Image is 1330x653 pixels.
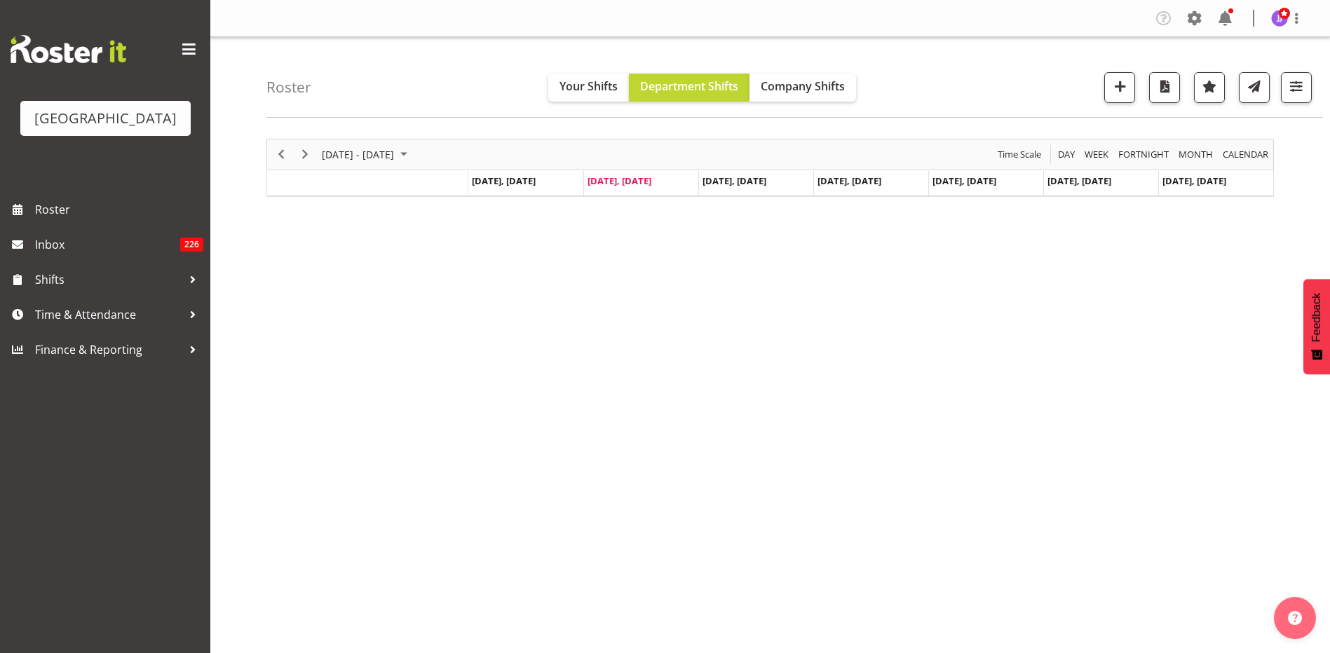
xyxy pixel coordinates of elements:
div: [GEOGRAPHIC_DATA] [34,108,177,129]
span: Roster [35,199,203,220]
button: Filter Shifts [1281,72,1312,103]
h4: Roster [266,79,311,95]
span: Shifts [35,269,182,290]
button: Feedback - Show survey [1303,279,1330,374]
button: Highlight an important date within the roster. [1194,72,1225,103]
span: Company Shifts [761,78,845,94]
img: jade-johnson1105.jpg [1271,10,1288,27]
span: Department Shifts [640,78,738,94]
span: Your Shifts [559,78,618,94]
span: Inbox [35,234,180,255]
button: Department Shifts [629,74,749,102]
button: Add a new shift [1104,72,1135,103]
span: Finance & Reporting [35,339,182,360]
button: Your Shifts [548,74,629,102]
button: Download a PDF of the roster according to the set date range. [1149,72,1180,103]
span: Feedback [1310,293,1323,342]
img: Rosterit website logo [11,35,126,63]
span: 226 [180,238,203,252]
button: Send a list of all shifts for the selected filtered period to all rostered employees. [1239,72,1270,103]
button: Company Shifts [749,74,856,102]
span: Time & Attendance [35,304,182,325]
img: help-xxl-2.png [1288,611,1302,625]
